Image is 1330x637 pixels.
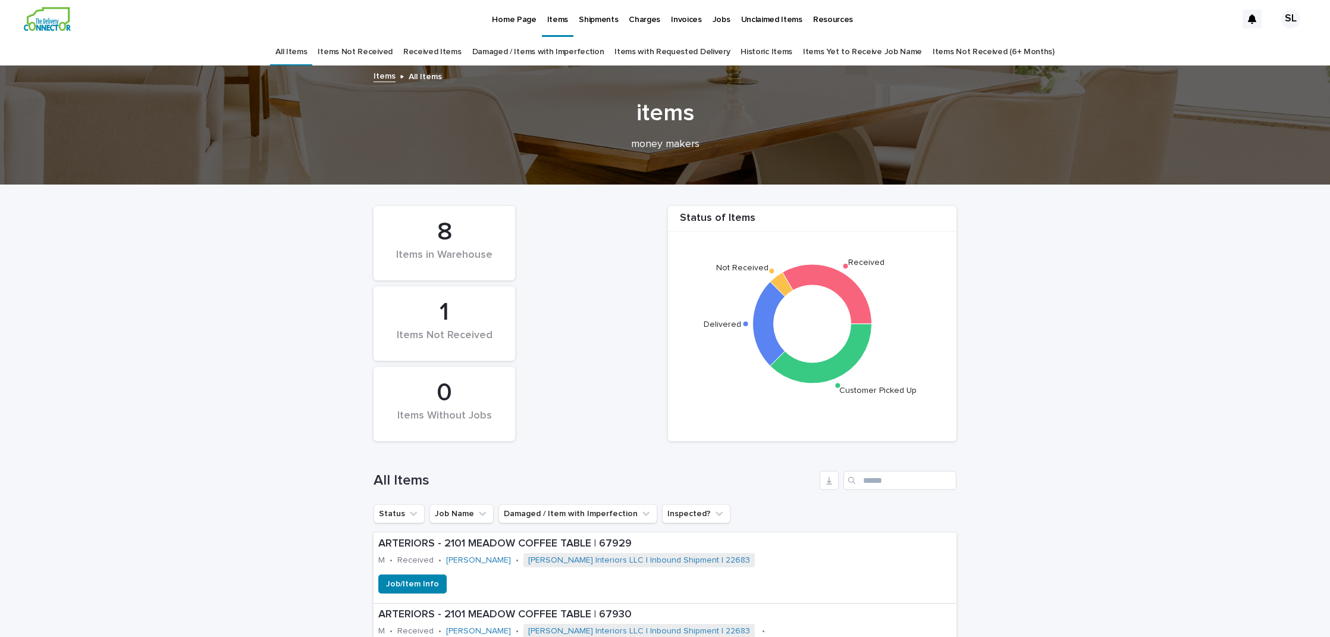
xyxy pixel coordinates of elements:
div: 8 [394,217,495,247]
div: 0 [394,378,495,408]
a: Items Not Received [318,38,392,66]
h1: All Items [374,472,815,489]
text: Delivered [704,320,741,329]
button: Job Name [429,504,494,523]
div: 1 [394,298,495,327]
img: aCWQmA6OSGG0Kwt8cj3c [24,7,71,31]
a: [PERSON_NAME] Interiors LLC | Inbound Shipment | 22683 [528,555,750,566]
text: Customer Picked Up [839,386,917,394]
button: Damaged / Item with Imperfection [498,504,657,523]
h1: items [374,99,956,127]
a: [PERSON_NAME] [446,626,511,636]
p: ARTERIORS - 2101 MEADOW COFFEE TABLE | 67929 [378,538,952,551]
div: SL [1281,10,1300,29]
text: Not Received [716,263,768,271]
a: Received Items [403,38,462,66]
button: Job/Item Info [378,574,447,594]
span: Job/Item Info [386,578,439,590]
a: Items Yet to Receive Job Name [803,38,922,66]
div: Items Without Jobs [394,410,495,435]
p: Received [397,555,434,566]
p: • [390,626,393,636]
a: All Items [275,38,307,66]
text: Received [848,258,884,267]
a: Items with Requested Delivery [614,38,730,66]
a: Damaged / Items with Imperfection [472,38,604,66]
p: • [762,626,765,636]
a: [PERSON_NAME] Interiors LLC | Inbound Shipment | 22683 [528,626,750,636]
p: • [390,555,393,566]
button: Inspected? [662,504,730,523]
div: Items Not Received [394,329,495,354]
div: Status of Items [668,212,956,232]
a: Items [374,68,396,82]
a: Items Not Received (6+ Months) [933,38,1055,66]
p: Received [397,626,434,636]
p: • [438,555,441,566]
p: • [516,555,519,566]
p: money makers [427,138,903,151]
p: ARTERIORS - 2101 MEADOW COFFEE TABLE | 67930 [378,608,952,622]
a: Historic Items [741,38,792,66]
a: ARTERIORS - 2101 MEADOW COFFEE TABLE | 67929M•Received•[PERSON_NAME] •[PERSON_NAME] Interiors LLC... [374,533,956,604]
p: M [378,626,385,636]
p: • [438,626,441,636]
button: Status [374,504,425,523]
div: Items in Warehouse [394,249,495,274]
p: M [378,555,385,566]
p: All Items [409,69,442,82]
a: [PERSON_NAME] [446,555,511,566]
p: • [516,626,519,636]
input: Search [843,471,956,490]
